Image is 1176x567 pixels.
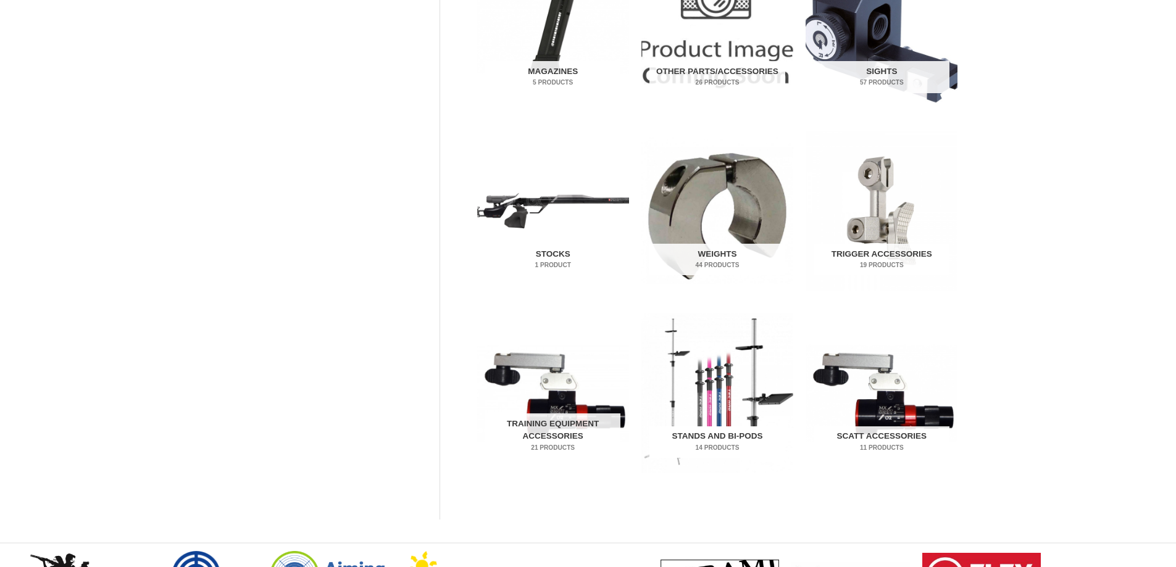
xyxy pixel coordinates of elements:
[806,131,957,290] a: Visit product category Trigger Accessories
[649,260,785,270] mark: 44 Products
[485,443,620,452] mark: 21 Products
[485,260,620,270] mark: 1 Product
[485,61,620,93] h2: Magazines
[806,313,957,473] a: Visit product category SCATT Accessories
[649,426,785,458] h2: Stands and Bi-pods
[649,61,785,93] h2: Other Parts/Accessories
[477,131,629,290] a: Visit product category Stocks
[814,244,949,276] h2: Trigger Accessories
[477,313,629,473] img: Training Equipment Accessories
[649,244,785,276] h2: Weights
[641,313,793,473] a: Visit product category Stands and Bi-pods
[485,244,620,276] h2: Stocks
[641,313,793,473] img: Stands and Bi-pods
[814,443,949,452] mark: 11 Products
[649,443,785,452] mark: 14 Products
[477,131,629,290] img: Stocks
[806,313,957,473] img: SCATT Accessories
[485,413,620,458] h2: Training Equipment Accessories
[806,131,957,290] img: Trigger Accessories
[814,260,949,270] mark: 19 Products
[641,131,793,290] a: Visit product category Weights
[814,78,949,87] mark: 57 Products
[649,78,785,87] mark: 26 Products
[641,131,793,290] img: Weights
[477,313,629,473] a: Visit product category Training Equipment Accessories
[485,78,620,87] mark: 5 Products
[814,61,949,93] h2: Sights
[814,426,949,458] h2: SCATT Accessories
